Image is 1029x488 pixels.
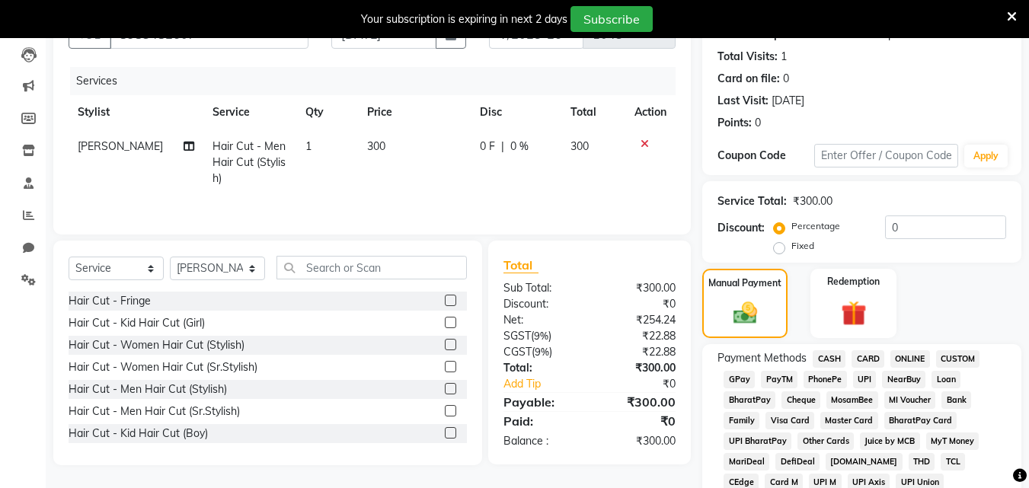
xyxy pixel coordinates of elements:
[791,219,840,233] label: Percentage
[69,426,208,442] div: Hair Cut - Kid Hair Cut (Boy)
[590,280,687,296] div: ₹300.00
[724,432,791,450] span: UPI BharatPay
[926,432,979,450] span: MyT Money
[69,381,227,397] div: Hair Cut - Men Hair Cut (Stylish)
[69,95,203,129] th: Stylist
[590,328,687,344] div: ₹22.88
[480,139,495,155] span: 0 F
[492,433,590,449] div: Balance :
[826,391,878,409] span: MosamBee
[717,71,780,87] div: Card on file:
[203,95,296,129] th: Service
[69,337,244,353] div: Hair Cut - Women Hair Cut (Stylish)
[492,328,590,344] div: ( )
[890,350,930,368] span: ONLINE
[775,453,820,470] span: DefiDeal
[625,95,676,129] th: Action
[813,350,845,368] span: CASH
[590,393,687,411] div: ₹300.00
[853,371,877,388] span: UPI
[964,145,1008,167] button: Apply
[781,391,820,409] span: Cheque
[884,391,936,409] span: MI Voucher
[534,330,548,342] span: 9%
[755,115,761,131] div: 0
[724,371,755,388] span: GPay
[590,433,687,449] div: ₹300.00
[78,139,163,153] span: [PERSON_NAME]
[724,412,759,429] span: Family
[561,95,626,129] th: Total
[827,275,880,289] label: Redemption
[717,350,807,366] span: Payment Methods
[69,359,257,375] div: Hair Cut - Women Hair Cut (Sr.Stylish)
[804,371,847,388] span: PhonePe
[726,299,765,327] img: _cash.svg
[358,95,471,129] th: Price
[590,360,687,376] div: ₹300.00
[797,432,854,450] span: Other Cards
[535,346,549,358] span: 9%
[717,193,787,209] div: Service Total:
[941,391,971,409] span: Bank
[492,360,590,376] div: Total:
[882,371,925,388] span: NearBuy
[814,144,958,167] input: Enter Offer / Coupon Code
[833,298,874,329] img: _gift.svg
[761,371,797,388] span: PayTM
[606,376,688,392] div: ₹0
[717,49,778,65] div: Total Visits:
[590,344,687,360] div: ₹22.88
[367,139,385,153] span: 300
[570,6,653,32] button: Subscribe
[708,276,781,290] label: Manual Payment
[860,432,920,450] span: Juice by MCB
[724,391,775,409] span: BharatPay
[503,329,531,343] span: SGST
[717,220,765,236] div: Discount:
[510,139,529,155] span: 0 %
[503,345,532,359] span: CGST
[69,403,240,419] div: Hair Cut - Men Hair Cut (Sr.Stylish)
[70,67,687,95] div: Services
[492,412,590,430] div: Paid:
[717,148,813,164] div: Coupon Code
[590,412,687,430] div: ₹0
[765,412,814,429] span: Visa Card
[492,344,590,360] div: ( )
[492,312,590,328] div: Net:
[717,115,752,131] div: Points:
[276,256,467,279] input: Search or Scan
[852,350,884,368] span: CARD
[793,193,832,209] div: ₹300.00
[826,453,903,470] span: [DOMAIN_NAME]
[492,296,590,312] div: Discount:
[361,11,567,27] div: Your subscription is expiring in next 2 days
[69,315,205,331] div: Hair Cut - Kid Hair Cut (Girl)
[941,453,965,470] span: TCL
[772,93,804,109] div: [DATE]
[296,95,358,129] th: Qty
[69,293,151,309] div: Hair Cut - Fringe
[492,280,590,296] div: Sub Total:
[471,95,561,129] th: Disc
[501,139,504,155] span: |
[781,49,787,65] div: 1
[932,371,960,388] span: Loan
[724,453,769,470] span: MariDeal
[305,139,312,153] span: 1
[791,239,814,253] label: Fixed
[590,296,687,312] div: ₹0
[570,139,589,153] span: 300
[503,257,538,273] span: Total
[884,412,957,429] span: BharatPay Card
[590,312,687,328] div: ₹254.24
[492,376,606,392] a: Add Tip
[936,350,980,368] span: CUSTOM
[820,412,878,429] span: Master Card
[492,393,590,411] div: Payable:
[717,93,769,109] div: Last Visit:
[213,139,286,185] span: Hair Cut - Men Hair Cut (Stylish)
[783,71,789,87] div: 0
[909,453,935,470] span: THD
